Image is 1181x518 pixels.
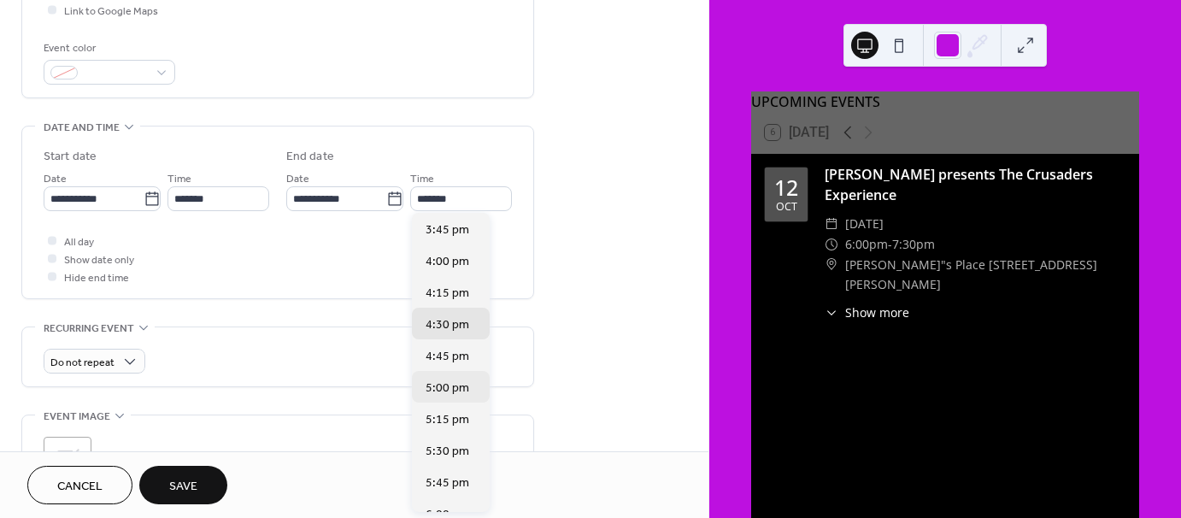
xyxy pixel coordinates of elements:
[44,437,91,485] div: ;
[825,255,838,275] div: ​
[426,285,469,303] span: 4:15 pm
[286,170,309,188] span: Date
[426,443,469,461] span: 5:30 pm
[44,148,97,166] div: Start date
[774,177,798,198] div: 12
[44,320,134,338] span: Recurring event
[64,251,134,269] span: Show date only
[825,214,838,234] div: ​
[44,170,67,188] span: Date
[426,411,469,429] span: 5:15 pm
[139,466,227,504] button: Save
[410,170,434,188] span: Time
[64,3,158,21] span: Link to Google Maps
[825,303,838,321] div: ​
[845,255,1125,296] span: [PERSON_NAME]"s Place [STREET_ADDRESS][PERSON_NAME]
[776,202,797,213] div: Oct
[825,164,1125,205] div: [PERSON_NAME] presents The Crusaders Experience
[426,474,469,492] span: 5:45 pm
[845,214,884,234] span: [DATE]
[426,380,469,397] span: 5:00 pm
[44,39,172,57] div: Event color
[50,353,115,373] span: Do not repeat
[27,466,132,504] button: Cancel
[751,91,1139,112] div: UPCOMING EVENTS
[426,221,469,239] span: 3:45 pm
[825,303,909,321] button: ​Show more
[57,478,103,496] span: Cancel
[426,316,469,334] span: 4:30 pm
[167,170,191,188] span: Time
[426,348,469,366] span: 4:45 pm
[888,234,892,255] span: -
[892,234,935,255] span: 7:30pm
[44,408,110,426] span: Event image
[426,253,469,271] span: 4:00 pm
[64,269,129,287] span: Hide end time
[169,478,197,496] span: Save
[286,148,334,166] div: End date
[845,303,909,321] span: Show more
[825,234,838,255] div: ​
[845,234,888,255] span: 6:00pm
[64,233,94,251] span: All day
[44,119,120,137] span: Date and time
